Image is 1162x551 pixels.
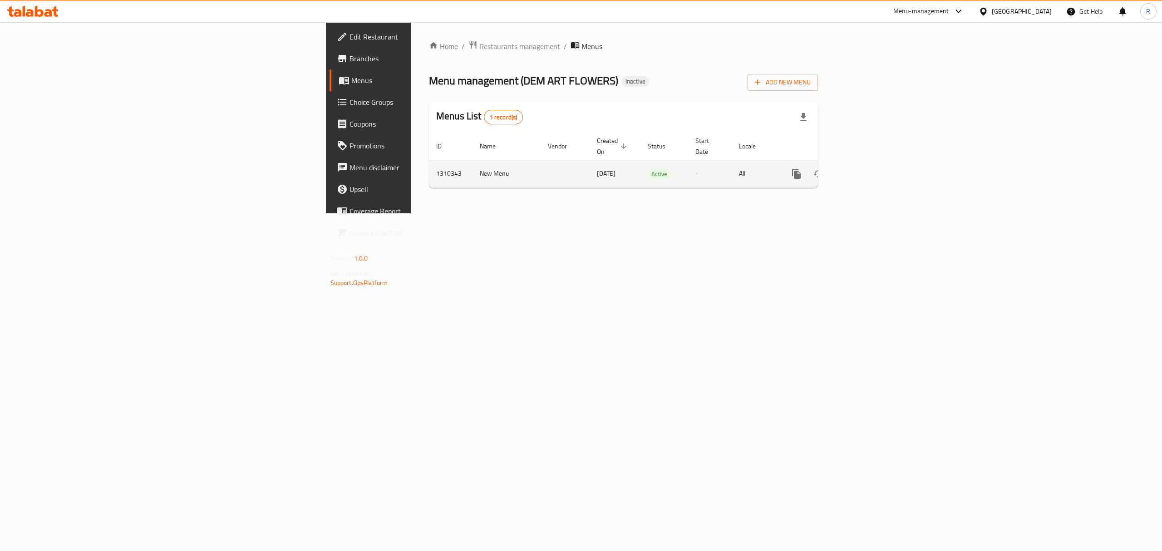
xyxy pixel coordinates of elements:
span: Locale [739,141,768,152]
div: [GEOGRAPHIC_DATA] [992,6,1052,16]
a: Menu disclaimer [330,157,520,178]
span: Vendor [548,141,579,152]
td: All [732,160,778,187]
a: Menus [330,69,520,91]
td: - [688,160,732,187]
a: Promotions [330,135,520,157]
span: Menu management ( DEM ART FLOWERS ) [429,70,618,91]
span: Status [648,141,677,152]
div: Active [648,168,671,179]
span: Edit Restaurant [350,31,513,42]
span: Upsell [350,184,513,195]
nav: breadcrumb [429,40,818,52]
table: enhanced table [429,133,880,188]
div: Total records count [484,110,523,124]
span: Coverage Report [350,206,513,216]
span: Promotions [350,140,513,151]
a: Support.OpsPlatform [330,277,388,289]
span: Created On [597,135,630,157]
span: 1 record(s) [484,113,523,122]
button: Add New Menu [748,74,818,91]
a: Upsell [330,178,520,200]
th: Actions [778,133,880,160]
button: more [786,163,807,185]
span: Inactive [622,78,649,85]
span: Version: [330,252,353,264]
span: Choice Groups [350,97,513,108]
a: Grocery Checklist [330,222,520,244]
span: Add New Menu [755,77,811,88]
h2: Menus List [436,109,523,124]
span: Menu disclaimer [350,162,513,173]
button: Change Status [807,163,829,185]
div: Menu-management [893,6,949,17]
div: Export file [793,106,814,128]
span: Branches [350,53,513,64]
a: Choice Groups [330,91,520,113]
span: ID [436,141,453,152]
li: / [564,41,567,52]
a: Branches [330,48,520,69]
a: Coverage Report [330,200,520,222]
a: Edit Restaurant [330,26,520,48]
div: Inactive [622,76,649,87]
a: Coupons [330,113,520,135]
span: Coupons [350,118,513,129]
span: Menus [351,75,513,86]
span: [DATE] [597,167,615,179]
span: Active [648,169,671,179]
span: 1.0.0 [354,252,368,264]
span: R [1146,6,1150,16]
span: Get support on: [330,268,372,280]
span: Start Date [695,135,721,157]
span: Name [480,141,507,152]
span: Menus [581,41,602,52]
span: Grocery Checklist [350,227,513,238]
